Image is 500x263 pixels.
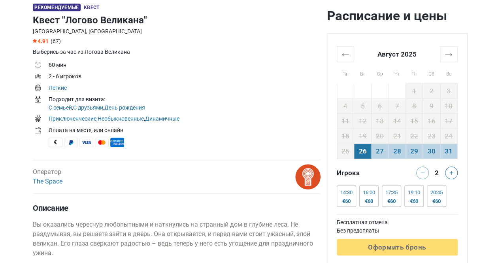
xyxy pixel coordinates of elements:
[363,198,375,204] div: €60
[440,62,457,83] th: Вс
[95,138,109,147] span: MasterCard
[389,129,406,144] td: 21
[371,144,389,159] td: 27
[98,115,144,122] a: Необыкновенные
[327,8,468,24] h2: Расписание и цены
[49,138,62,147] span: Наличные
[371,114,389,129] td: 13
[79,138,93,147] span: Visa
[371,98,389,114] td: 6
[385,189,398,196] div: 17:35
[33,178,62,185] a: The Space
[33,203,321,213] h4: Описание
[354,129,372,144] td: 19
[49,72,321,83] td: 2 - 6 игроков
[423,129,440,144] td: 23
[49,60,321,72] td: 60 мин
[371,129,389,144] td: 20
[389,62,406,83] th: Чт
[33,39,37,43] img: Star
[337,114,354,129] td: 11
[354,144,372,159] td: 26
[423,98,440,114] td: 9
[389,98,406,114] td: 7
[340,189,353,196] div: 14:30
[49,95,321,104] div: Подходит для визита:
[49,104,72,111] a: С семьей
[73,104,103,111] a: С друзьями
[49,115,96,122] a: Приключенческие
[423,83,440,98] td: 2
[49,95,321,114] td: , ,
[337,46,354,62] th: ←
[423,114,440,129] td: 16
[430,189,443,196] div: 20:45
[33,48,321,56] div: Выберись за час из Логова Великана
[49,114,321,125] td: , ,
[337,218,458,227] td: Бесплатная отмена
[64,138,78,147] span: PayPal
[440,129,457,144] td: 24
[423,144,440,159] td: 30
[440,83,457,98] td: 3
[408,189,420,196] div: 19:10
[337,129,354,144] td: 18
[432,167,442,178] div: 2
[440,46,457,62] th: →
[33,220,321,258] p: Вы оказались чересчур любопытными и наткнулись на странный дом в глубине леса. Не раздумывая, вы ...
[33,13,321,27] h1: Квест "Логово Великана"
[337,227,458,235] td: Без предоплаты
[408,198,420,204] div: €60
[51,38,61,44] span: (67)
[406,114,423,129] td: 15
[423,62,440,83] th: Сб
[371,62,389,83] th: Ср
[33,27,321,36] div: [GEOGRAPHIC_DATA], [GEOGRAPHIC_DATA]
[354,98,372,114] td: 5
[430,198,443,204] div: €60
[337,98,354,114] td: 4
[104,104,145,111] a: День рождения
[389,114,406,129] td: 14
[440,98,457,114] td: 10
[33,38,49,44] span: 4.91
[385,198,398,204] div: €60
[354,46,440,62] th: Август 2025
[340,198,353,204] div: €60
[334,167,397,179] div: Игрока
[145,115,179,122] a: Динамичные
[389,144,406,159] td: 28
[354,114,372,129] td: 12
[406,129,423,144] td: 22
[295,164,321,189] img: bitmap.png
[33,4,81,11] span: Рекомендуемые
[84,5,99,10] span: Квест
[49,85,67,91] a: Легкие
[406,144,423,159] td: 29
[337,144,354,159] td: 25
[406,83,423,98] td: 1
[110,138,124,147] span: American Express
[354,62,372,83] th: Вт
[406,62,423,83] th: Пт
[33,167,62,186] div: Оператор
[440,144,457,159] td: 31
[363,189,375,196] div: 16:00
[440,114,457,129] td: 17
[337,62,354,83] th: Пн
[406,98,423,114] td: 8
[49,126,321,134] div: Оплата на месте, или онлайн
